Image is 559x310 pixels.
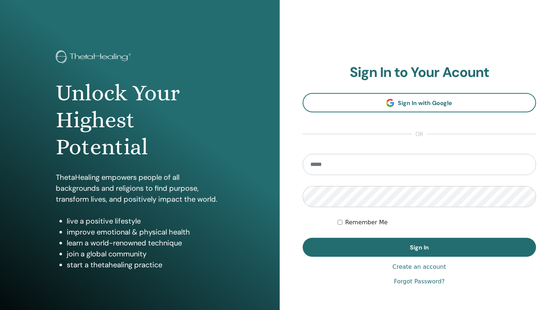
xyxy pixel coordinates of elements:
[303,93,536,112] a: Sign In with Google
[410,244,429,251] span: Sign In
[67,248,224,259] li: join a global community
[303,64,536,81] h2: Sign In to Your Acount
[56,172,224,205] p: ThetaHealing empowers people of all backgrounds and religions to find purpose, transform lives, a...
[303,238,536,257] button: Sign In
[67,237,224,248] li: learn a world-renowned technique
[412,130,427,139] span: or
[345,218,388,227] label: Remember Me
[67,216,224,226] li: live a positive lifestyle
[56,80,224,161] h1: Unlock Your Highest Potential
[398,99,452,107] span: Sign In with Google
[67,259,224,270] li: start a thetahealing practice
[338,218,536,227] div: Keep me authenticated indefinitely or until I manually logout
[394,277,445,286] a: Forgot Password?
[67,226,224,237] li: improve emotional & physical health
[392,263,446,271] a: Create an account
